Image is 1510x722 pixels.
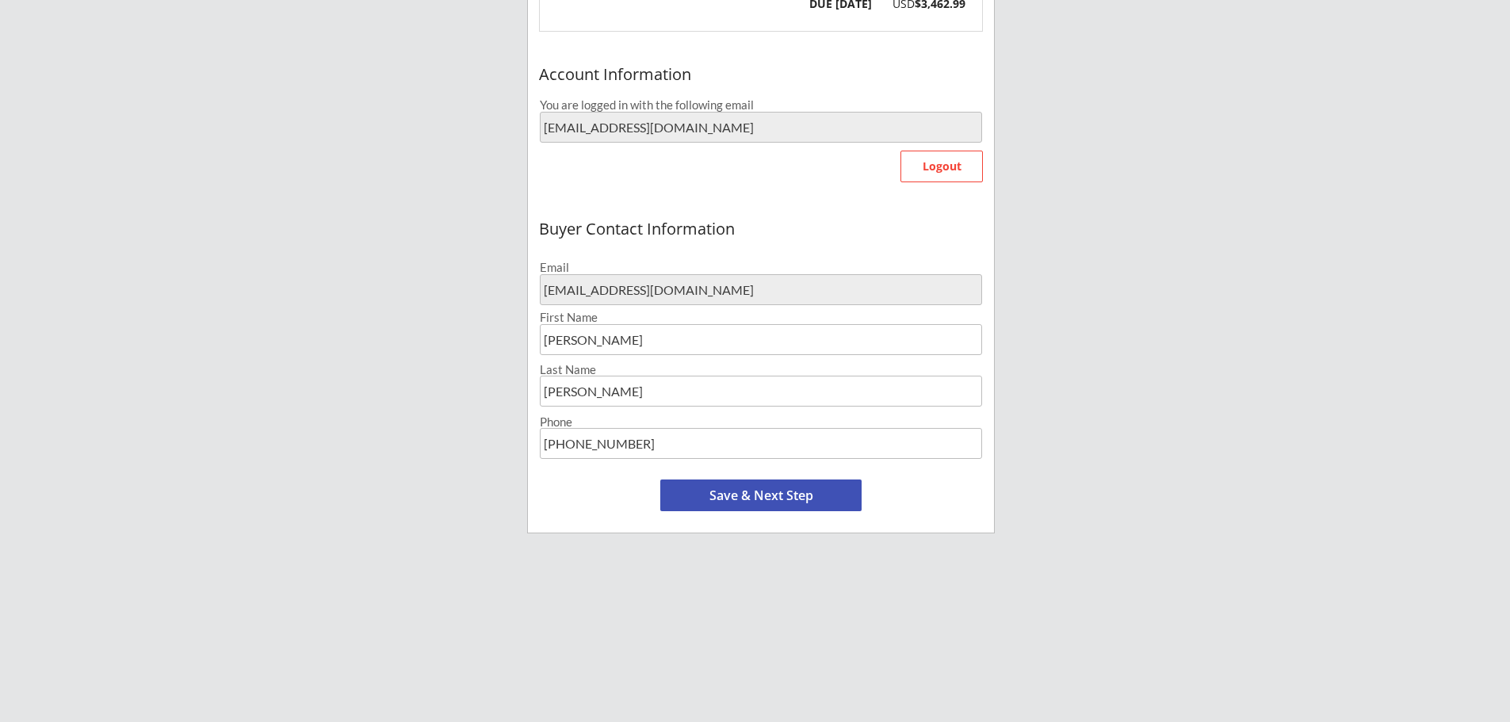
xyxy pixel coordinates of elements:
div: Last Name [540,364,982,376]
button: Save & Next Step [660,479,862,511]
div: Buyer Contact Information [539,220,983,238]
div: First Name [540,311,982,323]
div: Email [540,262,982,273]
div: Account Information [539,66,983,83]
div: Phone [540,416,982,428]
button: Logout [900,151,983,182]
div: You are logged in with the following email [540,99,982,111]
